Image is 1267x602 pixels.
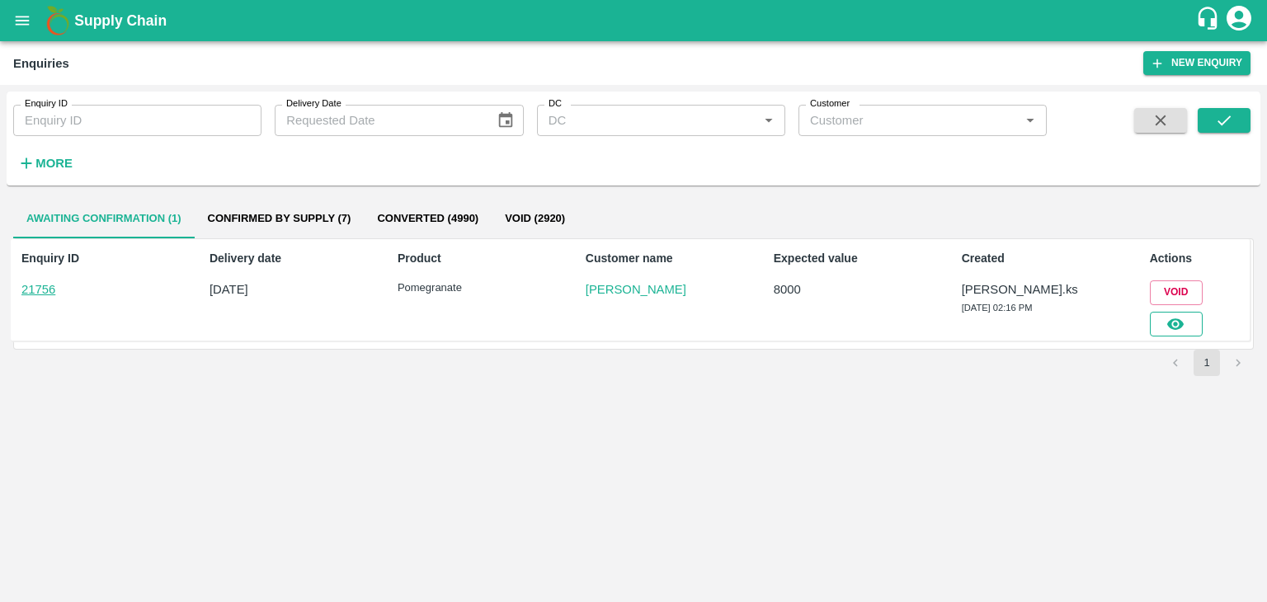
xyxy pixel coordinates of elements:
button: Choose date [490,105,521,136]
label: Delivery Date [286,97,341,111]
a: [PERSON_NAME] [586,280,681,299]
p: 8000 [774,280,869,299]
button: Void (2920) [492,199,578,238]
button: Awaiting confirmation (1) [13,199,195,238]
p: Product [398,250,493,267]
p: Created [962,250,1057,267]
input: Requested Date [275,105,483,136]
button: Open [1020,110,1041,131]
button: page 1 [1194,350,1220,376]
b: Supply Chain [74,12,167,29]
p: Actions [1150,250,1246,267]
div: customer-support [1195,6,1224,35]
button: Open [758,110,780,131]
button: Void [1150,280,1203,304]
p: Delivery date [210,250,305,267]
p: Enquiry ID [21,250,117,267]
label: DC [549,97,562,111]
label: Enquiry ID [25,97,68,111]
p: Customer name [586,250,681,267]
div: account of current user [1224,3,1254,38]
nav: pagination navigation [1160,350,1254,376]
button: open drawer [3,2,41,40]
p: Pomegranate [398,280,493,296]
a: Supply Chain [74,9,1195,32]
input: Enquiry ID [13,105,261,136]
p: [PERSON_NAME].ks [962,280,1057,299]
button: Confirmed by supply (7) [195,199,365,238]
button: Converted (4990) [364,199,492,238]
div: Enquiries [13,53,69,74]
p: [DATE] [210,280,305,299]
input: Customer [803,110,1015,131]
button: More [13,149,77,177]
img: logo [41,4,74,37]
button: New Enquiry [1143,51,1251,75]
a: 21756 [21,283,55,296]
input: DC [542,110,753,131]
label: Customer [810,97,850,111]
strong: More [35,157,73,170]
p: Expected value [774,250,869,267]
span: [DATE] 02:16 PM [962,303,1033,313]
